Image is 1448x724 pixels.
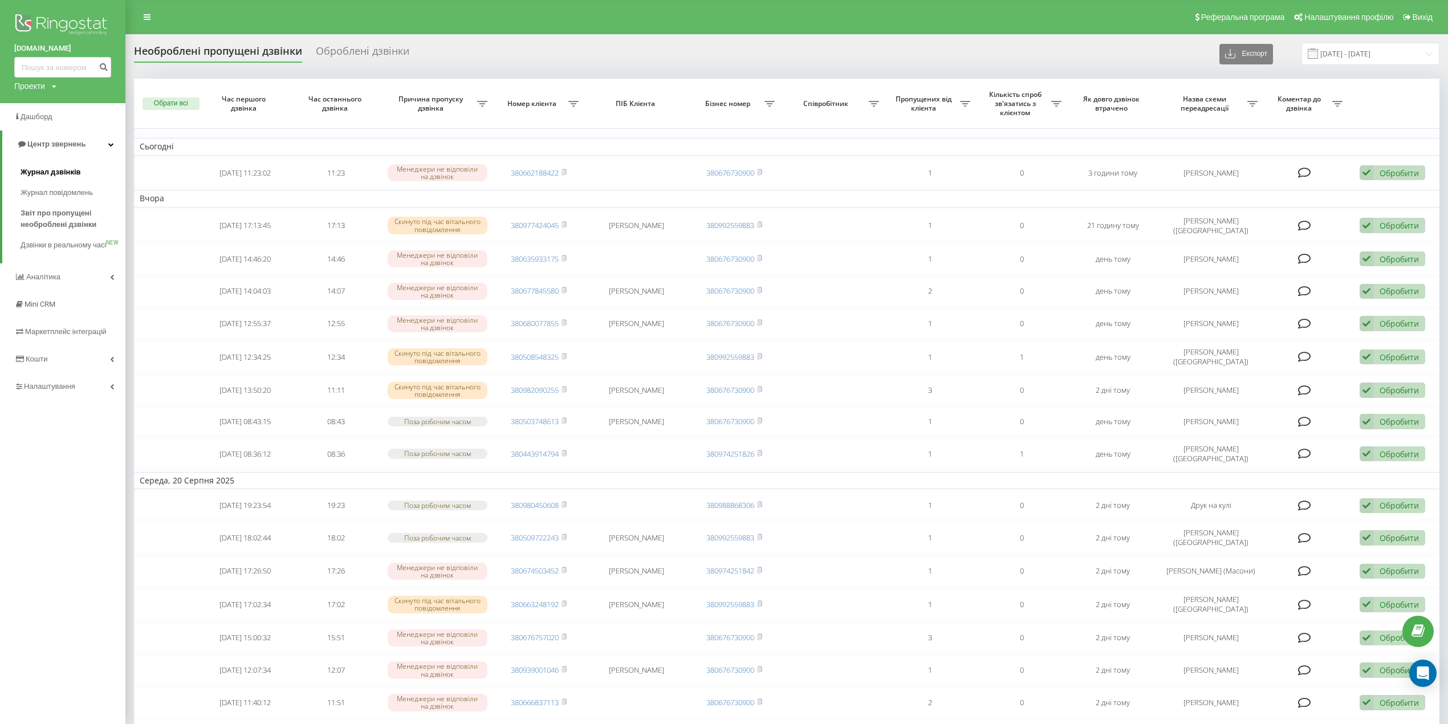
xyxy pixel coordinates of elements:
[584,210,689,242] td: [PERSON_NAME]
[595,99,678,108] span: ПІБ Клієнта
[1380,632,1419,643] div: Обробити
[26,272,60,281] span: Аналiтика
[706,416,754,426] a: 380676730900
[21,208,120,230] span: Звіт про пропущені необроблені дзвінки
[885,655,976,685] td: 1
[1077,95,1149,112] span: Як довго дзвінок втрачено
[200,688,291,718] td: [DATE] 11:40:12
[511,697,559,707] a: 380666837113
[1067,491,1158,519] td: 2 дні тому
[200,623,291,653] td: [DATE] 15:00:32
[706,632,754,642] a: 380676730900
[1067,623,1158,653] td: 2 дні тому
[388,501,487,510] div: Поза робочим часом
[885,375,976,405] td: 3
[143,97,200,110] button: Обрати всі
[584,276,689,307] td: [PERSON_NAME]
[200,522,291,554] td: [DATE] 18:02:44
[388,315,487,332] div: Менеджери не відповіли на дзвінок
[388,164,487,181] div: Менеджери не відповіли на дзвінок
[291,276,382,307] td: 14:07
[1201,13,1285,22] span: Реферальна програма
[24,382,75,391] span: Налаштування
[885,556,976,586] td: 1
[976,491,1067,519] td: 0
[1159,522,1263,554] td: [PERSON_NAME] ([GEOGRAPHIC_DATA])
[291,308,382,339] td: 12:55
[1380,532,1419,543] div: Обробити
[885,688,976,718] td: 2
[511,318,559,328] a: 380680077855
[976,438,1067,470] td: 1
[584,588,689,620] td: [PERSON_NAME]
[1067,308,1158,339] td: день тому
[511,385,559,395] a: 380982090255
[1380,665,1419,676] div: Обробити
[1380,449,1419,459] div: Обробити
[890,95,960,112] span: Пропущених від клієнта
[706,500,754,510] a: 380988868306
[200,341,291,373] td: [DATE] 12:34:25
[26,355,47,363] span: Кошти
[1159,276,1263,307] td: [PERSON_NAME]
[499,99,568,108] span: Номер клієнта
[786,99,869,108] span: Співробітник
[200,556,291,586] td: [DATE] 17:26:50
[1159,688,1263,718] td: [PERSON_NAME]
[1067,276,1158,307] td: день тому
[706,599,754,609] a: 380992559883
[388,694,487,711] div: Менеджери не відповіли на дзвінок
[976,588,1067,620] td: 0
[200,655,291,685] td: [DATE] 12:07:34
[706,168,754,178] a: 380676730900
[1380,254,1419,265] div: Обробити
[584,408,689,436] td: [PERSON_NAME]
[1067,408,1158,436] td: день тому
[885,308,976,339] td: 1
[511,168,559,178] a: 380662188422
[976,276,1067,307] td: 0
[291,341,382,373] td: 12:34
[511,286,559,296] a: 380677845580
[1269,95,1332,112] span: Коментар до дзвінка
[14,11,111,40] img: Ringostat logo
[200,276,291,307] td: [DATE] 14:04:03
[584,655,689,685] td: [PERSON_NAME]
[388,283,487,300] div: Менеджери не відповіли на дзвінок
[291,210,382,242] td: 17:13
[1219,44,1273,64] button: Експорт
[1165,95,1247,112] span: Назва схеми переадресації
[511,500,559,510] a: 380980450608
[291,688,382,718] td: 11:51
[706,532,754,543] a: 380992559883
[1067,375,1158,405] td: 2 дні тому
[1067,158,1158,188] td: 3 години тому
[291,491,382,519] td: 19:23
[1304,13,1393,22] span: Налаштування профілю
[21,239,106,251] span: Дзвінки в реальному часі
[706,286,754,296] a: 380676730900
[982,90,1051,117] span: Кількість спроб зв'язатись з клієнтом
[21,187,93,198] span: Журнал повідомлень
[1159,210,1263,242] td: [PERSON_NAME] ([GEOGRAPHIC_DATA])
[1413,13,1433,22] span: Вихід
[976,375,1067,405] td: 0
[134,138,1439,155] td: Сьогодні
[1067,556,1158,586] td: 2 дні тому
[27,140,86,148] span: Центр звернень
[134,472,1439,489] td: Середа, 20 Серпня 2025
[976,244,1067,274] td: 0
[388,348,487,365] div: Скинуто під час вітального повідомлення
[209,95,281,112] span: Час першого дзвінка
[291,522,382,554] td: 18:02
[976,158,1067,188] td: 0
[1380,352,1419,363] div: Обробити
[1380,220,1419,231] div: Обробити
[388,250,487,267] div: Менеджери не відповіли на дзвінок
[1380,385,1419,396] div: Обробити
[200,308,291,339] td: [DATE] 12:55:37
[291,588,382,620] td: 17:02
[388,661,487,678] div: Менеджери не відповіли на дзвінок
[584,556,689,586] td: [PERSON_NAME]
[885,276,976,307] td: 2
